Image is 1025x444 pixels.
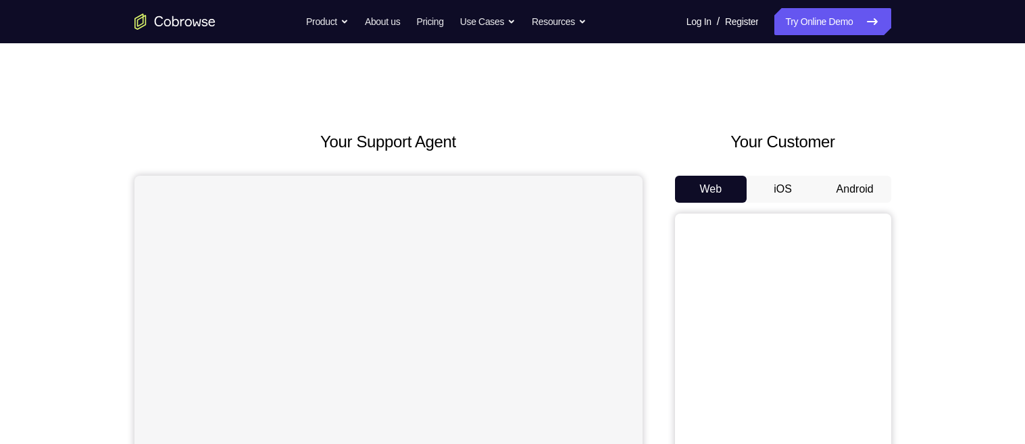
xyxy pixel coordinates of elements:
button: Use Cases [460,8,516,35]
button: Resources [532,8,586,35]
h2: Your Customer [675,130,891,154]
a: Try Online Demo [774,8,891,35]
a: About us [365,8,400,35]
a: Log In [686,8,711,35]
a: Pricing [416,8,443,35]
button: Product [306,8,349,35]
span: / [717,14,720,30]
a: Go to the home page [134,14,216,30]
h2: Your Support Agent [134,130,643,154]
button: iOS [747,176,819,203]
a: Register [725,8,758,35]
button: Android [819,176,891,203]
button: Web [675,176,747,203]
